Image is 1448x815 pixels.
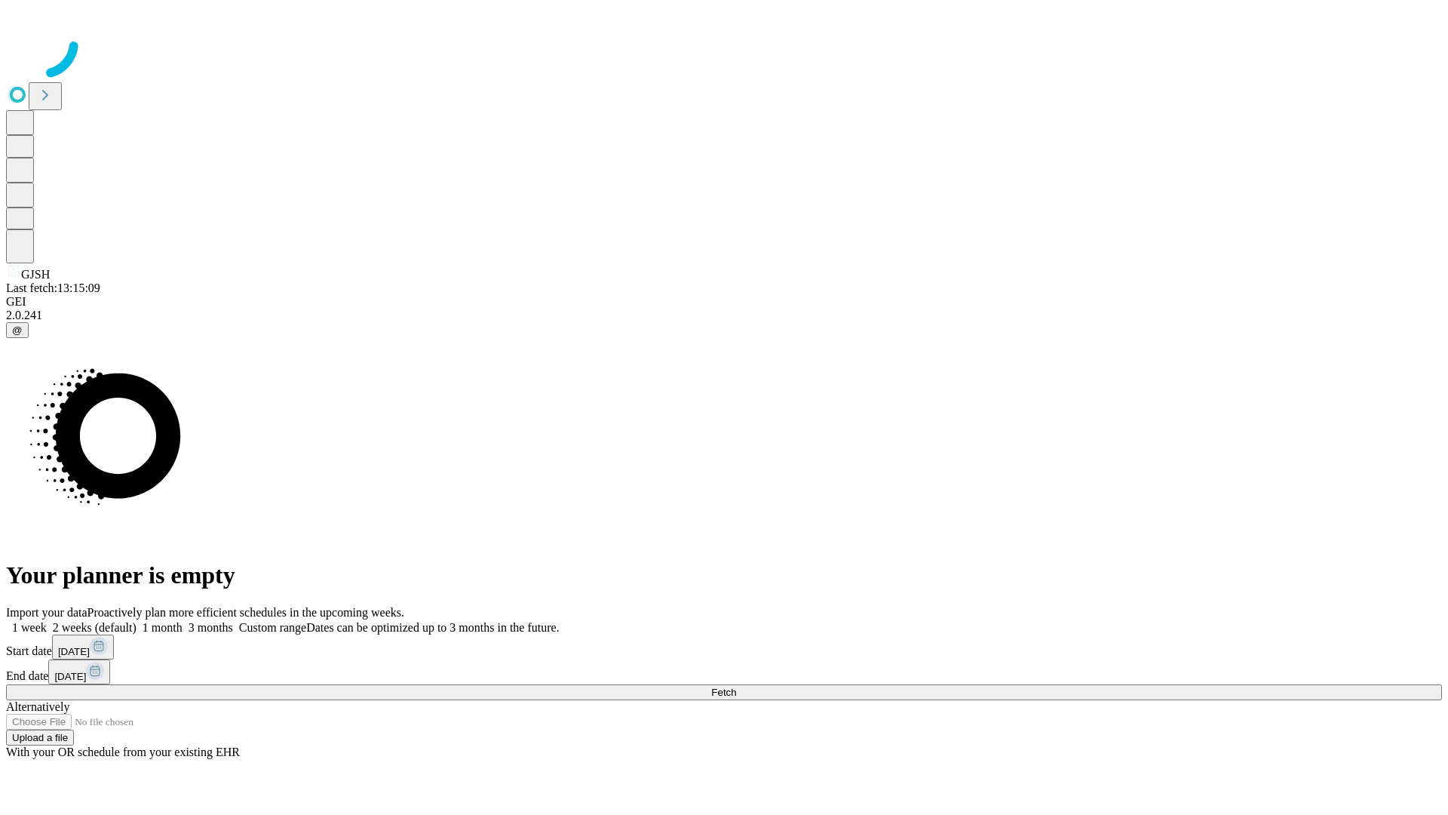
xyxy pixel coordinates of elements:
[54,671,86,682] span: [DATE]
[58,646,90,657] span: [DATE]
[6,746,240,758] span: With your OR schedule from your existing EHR
[87,606,404,619] span: Proactively plan more efficient schedules in the upcoming weeks.
[12,621,47,634] span: 1 week
[6,281,100,294] span: Last fetch: 13:15:09
[189,621,233,634] span: 3 months
[6,684,1442,700] button: Fetch
[21,268,50,281] span: GJSH
[6,730,74,746] button: Upload a file
[143,621,183,634] span: 1 month
[711,687,736,698] span: Fetch
[52,635,114,660] button: [DATE]
[6,295,1442,309] div: GEI
[306,621,559,634] span: Dates can be optimized up to 3 months in the future.
[6,700,69,713] span: Alternatively
[53,621,137,634] span: 2 weeks (default)
[6,322,29,338] button: @
[12,324,23,336] span: @
[239,621,306,634] span: Custom range
[6,309,1442,322] div: 2.0.241
[6,561,1442,589] h1: Your planner is empty
[6,635,1442,660] div: Start date
[6,660,1442,684] div: End date
[6,606,87,619] span: Import your data
[48,660,110,684] button: [DATE]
